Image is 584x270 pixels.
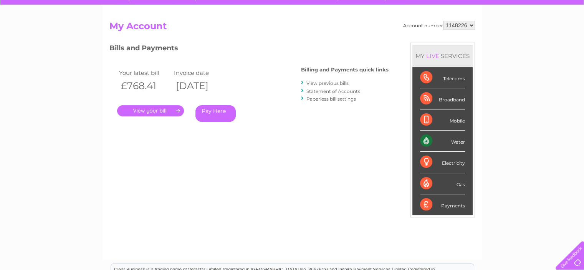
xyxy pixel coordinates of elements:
[172,78,227,94] th: [DATE]
[420,194,465,215] div: Payments
[420,67,465,88] div: Telecoms
[306,88,360,94] a: Statement of Accounts
[172,68,227,78] td: Invoice date
[425,52,441,60] div: LIVE
[517,33,528,38] a: Blog
[109,43,389,56] h3: Bills and Payments
[420,152,465,173] div: Electricity
[20,20,60,43] img: logo.png
[412,45,473,67] div: MY SERVICES
[117,78,172,94] th: £768.41
[117,105,184,116] a: .
[306,80,349,86] a: View previous bills
[449,33,463,38] a: Water
[420,88,465,109] div: Broadband
[301,67,389,73] h4: Billing and Payments quick links
[306,96,356,102] a: Paperless bill settings
[109,21,475,35] h2: My Account
[439,4,492,13] a: 0333 014 3131
[559,33,577,38] a: Log out
[420,173,465,194] div: Gas
[111,4,474,37] div: Clear Business is a trading name of Verastar Limited (registered in [GEOGRAPHIC_DATA] No. 3667643...
[403,21,475,30] div: Account number
[420,109,465,131] div: Mobile
[117,68,172,78] td: Your latest bill
[195,105,236,122] a: Pay Here
[533,33,552,38] a: Contact
[420,131,465,152] div: Water
[468,33,485,38] a: Energy
[490,33,513,38] a: Telecoms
